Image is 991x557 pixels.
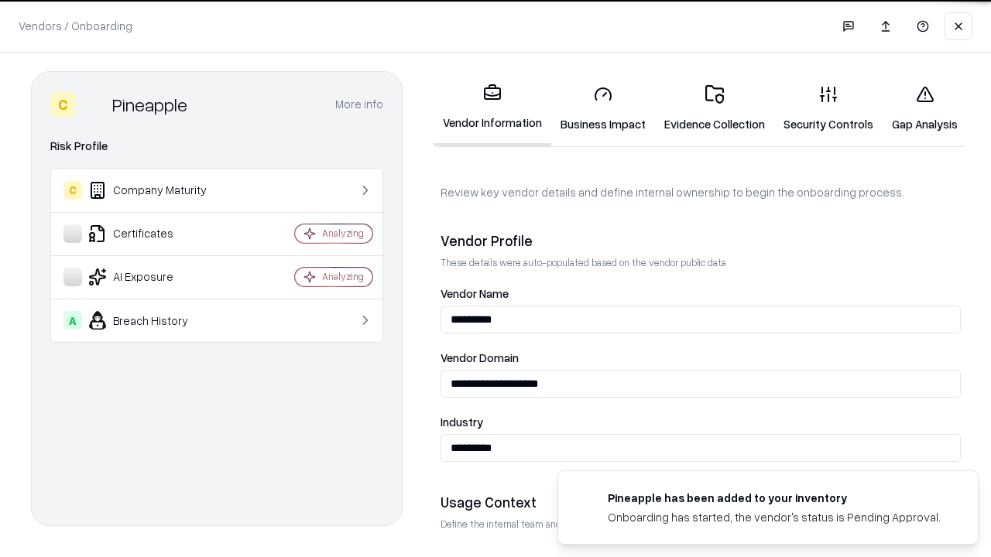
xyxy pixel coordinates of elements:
div: Certificates [63,224,249,243]
a: Business Impact [551,73,655,145]
div: Risk Profile [50,137,383,155]
p: Review key vendor details and define internal ownership to begin the onboarding process. [441,184,961,200]
div: Usage Context [441,493,961,511]
img: pineappleenergy.com [577,490,595,508]
div: Onboarding has started, the vendor's status is Pending Approval. [608,509,941,525]
p: Define the internal team and reason for using this vendor. This helps assess business relevance a... [441,518,961,531]
div: Pineapple [112,92,187,117]
a: Vendor Information [434,71,551,146]
div: Vendor Profile [441,231,961,250]
p: These details were auto-populated based on the vendor public data [441,256,961,269]
div: Breach History [63,311,249,330]
label: Industry [441,416,961,428]
div: Company Maturity [63,181,249,200]
div: Analyzing [322,227,364,240]
div: C [63,181,82,200]
a: Evidence Collection [655,73,774,145]
div: AI Exposure [63,268,249,286]
p: Vendors / Onboarding [19,18,132,34]
label: Vendor Domain [441,352,961,364]
div: Pineapple has been added to your inventory [608,490,941,506]
button: More info [335,91,383,118]
div: C [50,92,75,117]
div: A [63,311,82,330]
a: Security Controls [774,73,883,145]
label: Vendor Name [441,288,961,299]
img: Pineapple [81,92,106,117]
div: Analyzing [322,270,364,283]
a: Gap Analysis [883,73,967,145]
